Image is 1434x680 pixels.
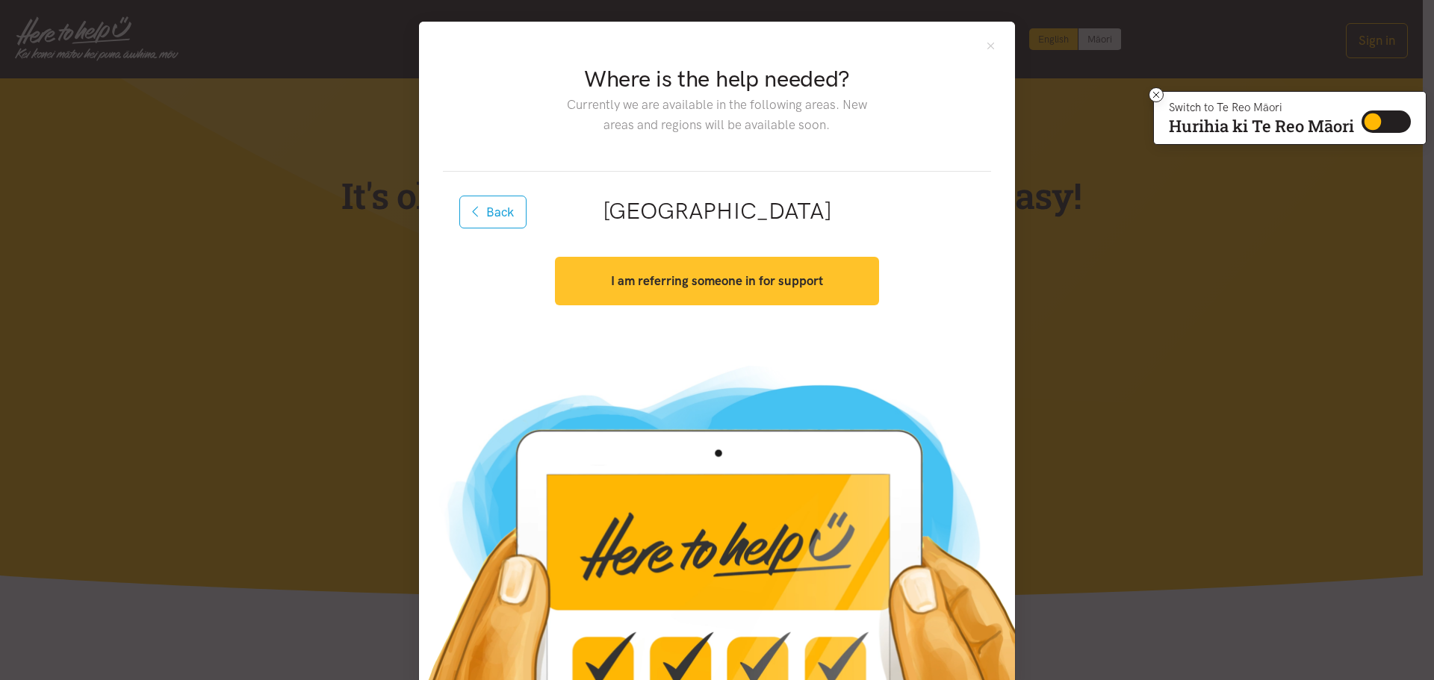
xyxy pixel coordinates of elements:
button: Close [984,40,997,52]
h2: Where is the help needed? [555,63,878,95]
p: Switch to Te Reo Māori [1169,103,1354,112]
p: Hurihia ki Te Reo Māori [1169,119,1354,133]
p: Currently we are available in the following areas. New areas and regions will be available soon. [555,95,878,135]
button: Back [459,196,527,228]
h2: [GEOGRAPHIC_DATA] [467,196,967,227]
strong: I am referring someone in for support [611,273,823,288]
button: I am referring someone in for support [555,257,878,305]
